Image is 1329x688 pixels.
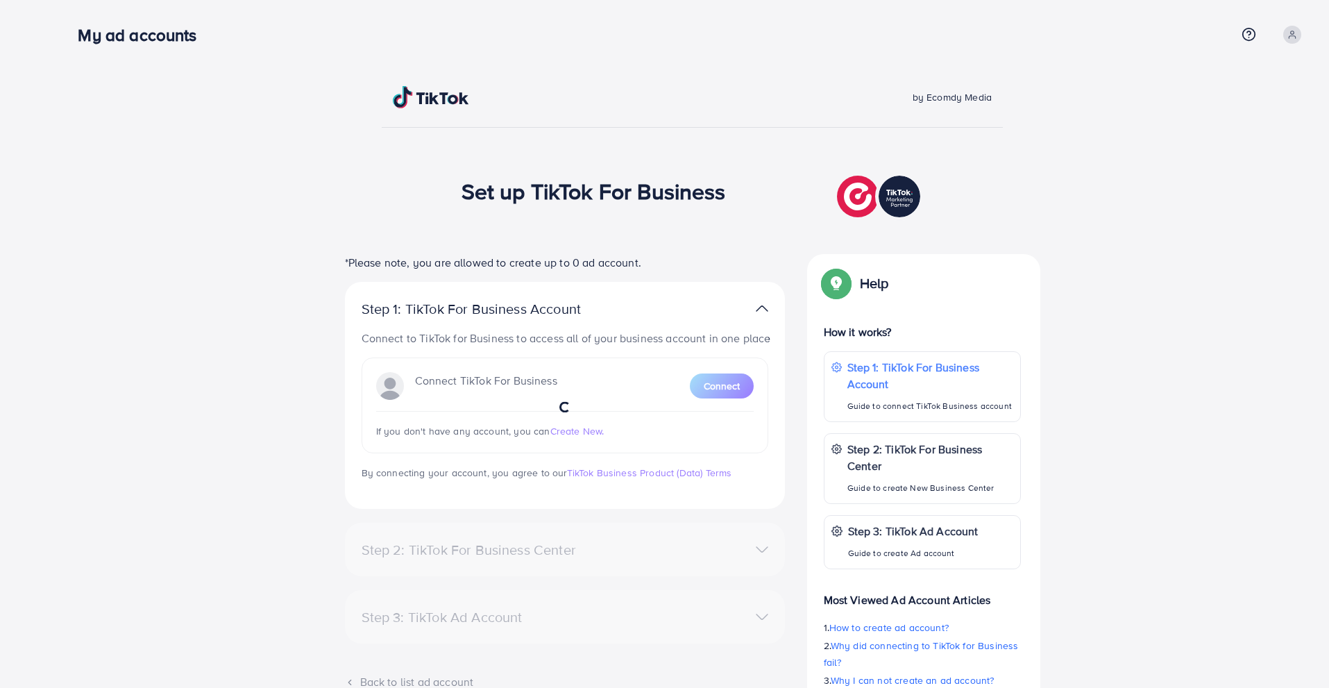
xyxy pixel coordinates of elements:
[847,480,1013,496] p: Guide to create New Business Center
[848,523,979,539] p: Step 3: TikTok Ad Account
[362,301,625,317] p: Step 1: TikTok For Business Account
[837,172,924,221] img: TikTok partner
[824,637,1021,671] p: 2.
[824,324,1021,340] p: How it works?
[824,639,1019,669] span: Why did connecting to TikTok for Business fail?
[78,25,208,45] h3: My ad accounts
[847,441,1013,474] p: Step 2: TikTok For Business Center
[393,86,469,108] img: TikTok
[829,621,949,635] span: How to create ad account?
[824,271,849,296] img: Popup guide
[831,673,994,687] span: Why I can not create an ad account?
[824,619,1021,636] p: 1.
[824,580,1021,608] p: Most Viewed Ad Account Articles
[847,398,1013,414] p: Guide to connect TikTok Business account
[345,254,785,271] p: *Please note, you are allowed to create up to 0 ad account.
[847,359,1013,392] p: Step 1: TikTok For Business Account
[756,299,768,319] img: TikTok partner
[848,545,979,562] p: Guide to create Ad account
[462,178,726,204] h1: Set up TikTok For Business
[860,275,889,292] p: Help
[913,90,992,104] span: by Ecomdy Media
